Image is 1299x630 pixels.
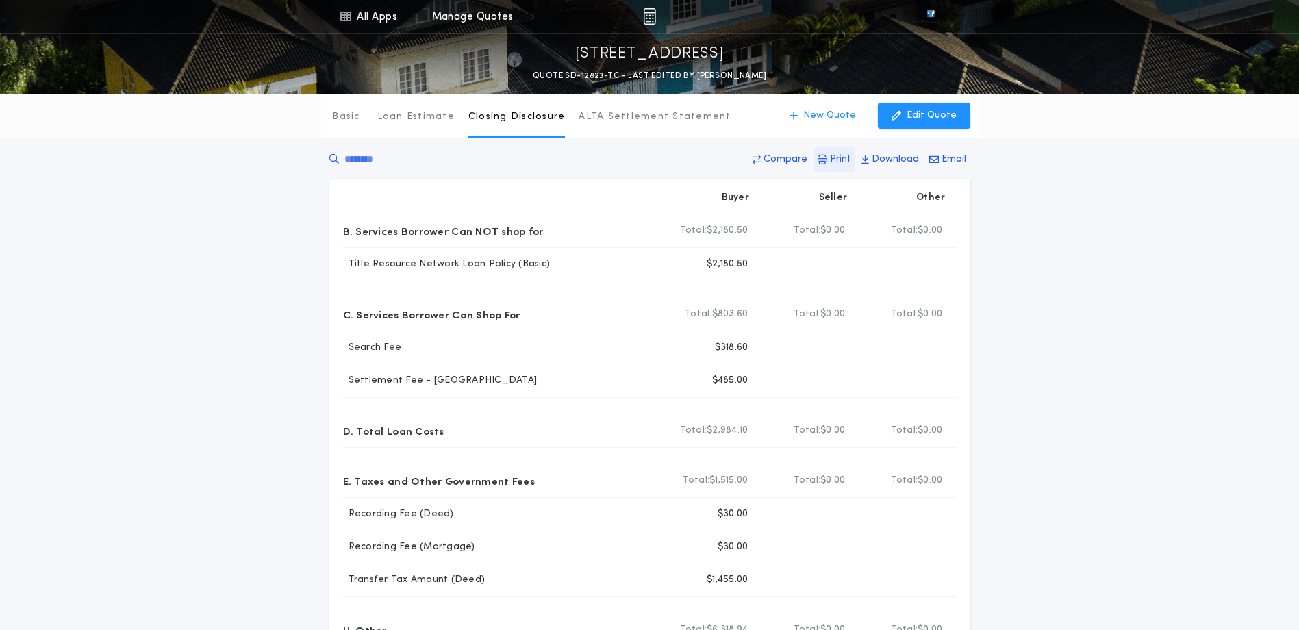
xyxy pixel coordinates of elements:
span: $0.00 [820,307,845,321]
p: $318.60 [715,341,748,355]
p: Search Fee [343,341,402,355]
p: C. Services Borrower Can Shop For [343,303,520,325]
p: Seller [819,191,848,205]
p: Email [942,153,966,166]
p: Other [916,191,945,205]
button: Email [925,147,970,172]
span: $1,515.00 [709,474,748,488]
b: Total: [794,474,821,488]
span: $2,984.10 [707,424,748,438]
button: Print [814,147,855,172]
span: $803.60 [712,307,748,321]
p: E. Taxes and Other Government Fees [343,470,535,492]
span: $0.00 [918,307,942,321]
p: $1,455.00 [707,573,748,587]
p: $2,180.50 [707,257,748,271]
p: Edit Quote [907,109,957,123]
p: Recording Fee (Deed) [343,507,454,521]
span: $0.00 [820,224,845,238]
b: Total: [794,307,821,321]
p: Buyer [722,191,749,205]
p: Recording Fee (Mortgage) [343,540,475,554]
b: Total: [891,474,918,488]
span: $2,180.50 [707,224,748,238]
p: Loan Estimate [377,110,455,124]
p: B. Services Borrower Can NOT shop for [343,220,544,242]
p: Settlement Fee - [GEOGRAPHIC_DATA] [343,374,538,388]
p: D. Total Loan Costs [343,420,444,442]
b: Total: [891,307,918,321]
p: Download [872,153,919,166]
p: $30.00 [718,507,748,521]
b: Total: [891,424,918,438]
b: Total: [680,224,707,238]
span: $0.00 [918,424,942,438]
p: QUOTE SD-12823-TC - LAST EDITED BY [PERSON_NAME] [533,69,766,83]
img: img [643,8,656,25]
b: Total: [683,474,710,488]
p: [STREET_ADDRESS] [575,43,724,65]
span: $0.00 [918,224,942,238]
p: Transfer Tax Amount (Deed) [343,573,485,587]
p: $30.00 [718,540,748,554]
button: Compare [748,147,811,172]
p: Title Resource Network Loan Policy (Basic) [343,257,551,271]
b: Total: [794,424,821,438]
p: Basic [332,110,360,124]
p: Closing Disclosure [468,110,566,124]
span: $0.00 [918,474,942,488]
p: $485.00 [712,374,748,388]
b: Total: [680,424,707,438]
b: Total: [891,224,918,238]
span: $0.00 [820,474,845,488]
p: Compare [764,153,807,166]
b: Total: [685,307,712,321]
p: Print [830,153,851,166]
span: $0.00 [820,424,845,438]
b: Total: [794,224,821,238]
button: Edit Quote [878,103,970,129]
img: vs-icon [902,10,959,23]
p: New Quote [803,109,856,123]
p: ALTA Settlement Statement [579,110,731,124]
button: Download [857,147,923,172]
button: New Quote [776,103,870,129]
